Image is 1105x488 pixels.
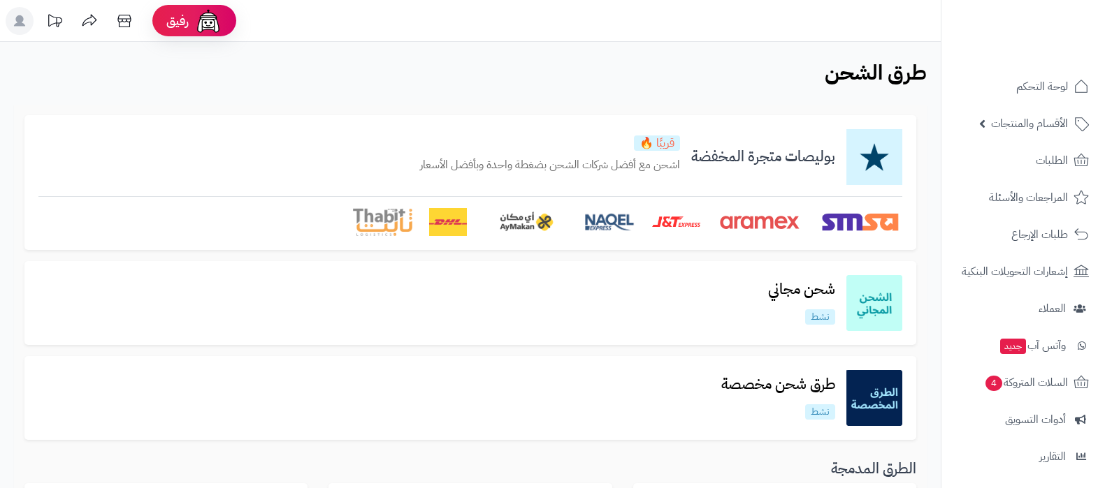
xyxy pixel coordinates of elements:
[710,376,846,392] h3: طرق شحن مخصصة
[950,292,1097,325] a: العملاء
[950,329,1097,362] a: وآتس آبجديد
[1039,299,1066,318] span: العملاء
[166,13,189,29] span: رفيق
[991,114,1068,133] span: الأقسام والمنتجات
[24,461,916,477] h3: الطرق المدمجة
[950,366,1097,399] a: السلات المتروكة4
[634,135,680,151] p: قريبًا 🔥
[962,262,1068,281] span: إشعارات التحويلات البنكية
[985,376,1002,391] span: 4
[989,188,1068,207] span: المراجعات والأسئلة
[950,144,1097,177] a: الطلبات
[680,149,846,165] h3: بوليصات متجرة المخفضة
[1039,447,1066,466] span: التقارير
[805,309,835,325] p: نشط
[484,208,568,236] img: AyMakan
[718,208,802,236] img: Aramex
[950,70,1097,103] a: لوحة التحكم
[1011,225,1068,244] span: طلبات الإرجاع
[757,281,846,324] a: شحن مجانينشط
[757,281,846,297] h3: شحن مجاني
[950,403,1097,436] a: أدوات التسويق
[37,7,72,38] a: تحديثات المنصة
[1005,410,1066,429] span: أدوات التسويق
[1000,339,1026,354] span: جديد
[651,208,701,236] img: J&T Express
[999,336,1066,355] span: وآتس آب
[950,181,1097,214] a: المراجعات والأسئلة
[950,255,1097,288] a: إشعارات التحويلات البنكية
[805,404,835,420] p: نشط
[1036,151,1068,170] span: الطلبات
[429,208,466,236] img: DHL
[420,157,680,173] p: اشحن مع أفضل شركات الشحن بضغطة واحدة وبأفضل الأسعار
[825,57,927,88] b: طرق الشحن
[818,208,902,236] img: SMSA
[194,7,222,35] img: ai-face.png
[950,218,1097,251] a: طلبات الإرجاع
[584,208,635,236] img: Naqel
[353,208,412,236] img: Thabit
[984,373,1068,392] span: السلات المتروكة
[1016,77,1068,96] span: لوحة التحكم
[950,440,1097,473] a: التقارير
[710,376,846,419] a: طرق شحن مخصصةنشط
